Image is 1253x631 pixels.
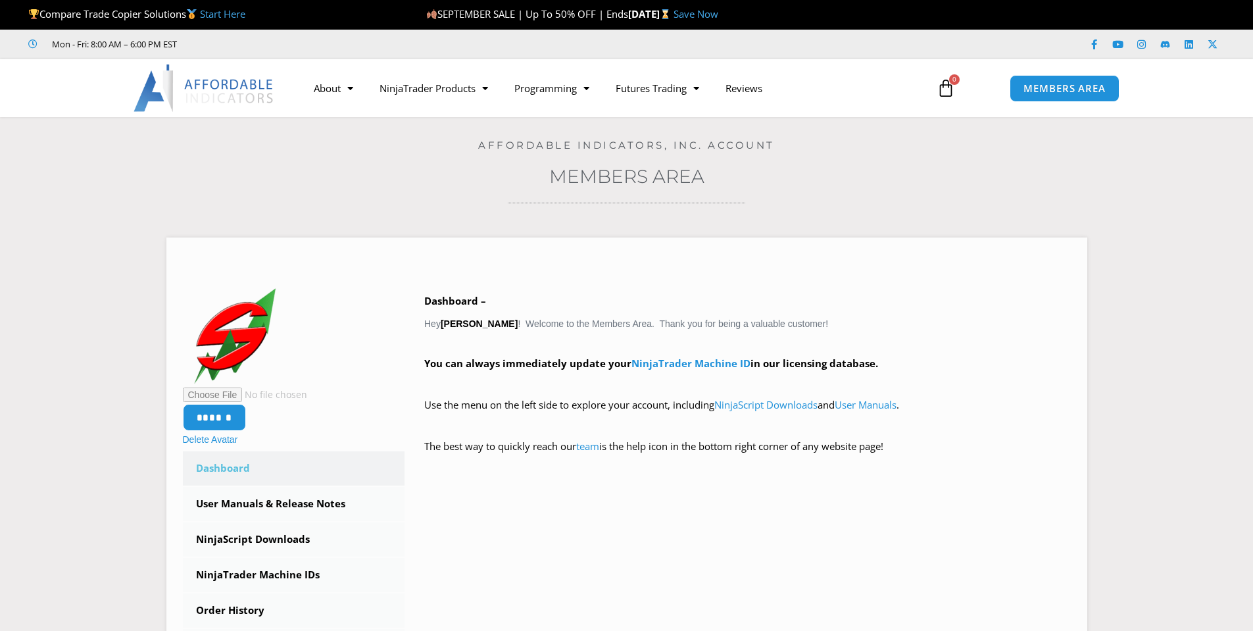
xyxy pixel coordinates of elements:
[28,7,245,20] span: Compare Trade Copier Solutions
[427,9,437,19] img: 🍂
[660,9,670,19] img: ⌛
[426,7,628,20] span: SEPTEMBER SALE | Up To 50% OFF | Ends
[441,318,518,329] strong: [PERSON_NAME]
[301,73,921,103] nav: Menu
[195,38,393,51] iframe: Customer reviews powered by Trustpilot
[183,434,238,445] a: Delete Avatar
[183,593,405,628] a: Order History
[576,440,599,453] a: team
[424,396,1071,433] p: Use the menu on the left side to explore your account, including and .
[424,438,1071,474] p: The best way to quickly reach our is the help icon in the bottom right corner of any website page!
[183,558,405,592] a: NinjaTrader Machine IDs
[134,64,275,112] img: LogoAI | Affordable Indicators – NinjaTrader
[712,73,775,103] a: Reviews
[1010,75,1119,102] a: MEMBERS AREA
[602,73,712,103] a: Futures Trading
[187,9,197,19] img: 🥇
[424,357,878,370] strong: You can always immediately update your in our licensing database.
[714,398,818,411] a: NinjaScript Downloads
[835,398,897,411] a: User Manuals
[183,451,405,486] a: Dashboard
[424,292,1071,474] div: Hey ! Welcome to the Members Area. Thank you for being a valuable customer!
[631,357,750,370] a: NinjaTrader Machine ID
[501,73,602,103] a: Programming
[183,487,405,521] a: User Manuals & Release Notes
[200,7,245,20] a: Start Here
[366,73,501,103] a: NinjaTrader Products
[49,36,177,52] span: Mon - Fri: 8:00 AM – 6:00 PM EST
[183,287,282,386] img: SMG%20Trading%20Logo%20Idea%20(6)%20(3)-150x150.png
[301,73,366,103] a: About
[478,139,775,151] a: Affordable Indicators, Inc. Account
[949,74,960,85] span: 0
[29,9,39,19] img: 🏆
[917,69,975,107] a: 0
[183,522,405,557] a: NinjaScript Downloads
[674,7,718,20] a: Save Now
[424,294,486,307] b: Dashboard –
[1023,84,1106,93] span: MEMBERS AREA
[628,7,674,20] strong: [DATE]
[549,165,704,188] a: Members Area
